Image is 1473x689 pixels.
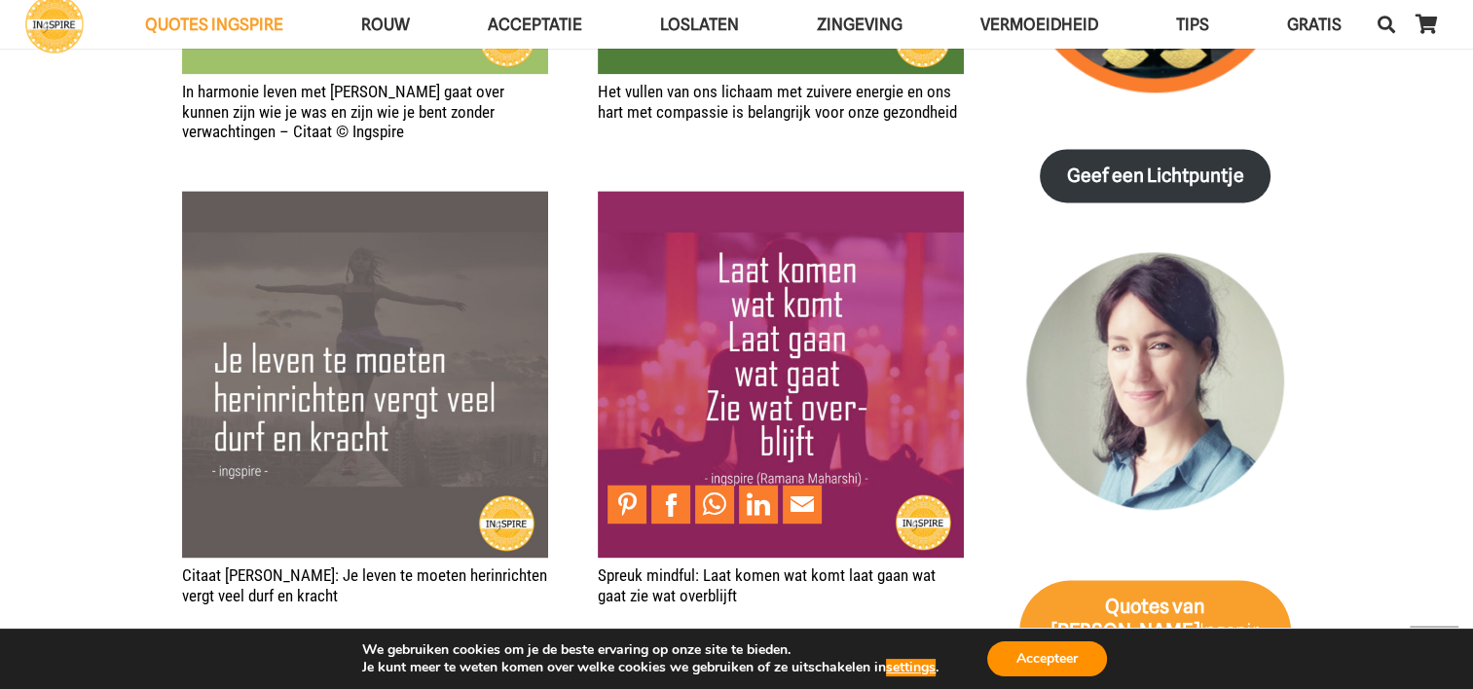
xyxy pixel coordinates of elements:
img: Spreuk mindfulness: Laat komen wat komt laat gaan wat gaat zie wat overblijft - ingspire [598,191,964,557]
a: Spreuk mindful: Laat komen wat komt laat gaan wat gaat zie wat overblijft [598,565,936,604]
button: Accepteer [987,641,1107,676]
a: Citaat [PERSON_NAME]: Je leven te moeten herinrichten vergt veel durf en kracht [182,565,547,604]
li: LinkedIn [739,485,783,524]
a: Geef een Lichtpuntje [1040,149,1270,202]
p: Je kunt meer te weten komen over welke cookies we gebruiken of ze uitschakelen in . [362,659,939,676]
p: We gebruiken cookies om je de beste ervaring op onze site te bieden. [362,641,939,659]
img: Citaat Inge van Ingspire: Je leven te moeten herinrichten vergt veel durf en kracht [182,191,548,557]
a: Spreuk mindful: Laat komen wat komt laat gaan wat gaat zie wat overblijft [598,193,964,212]
a: Share to WhatsApp [695,485,734,524]
span: VERMOEIDHEID [980,15,1098,34]
a: Het vullen van ons lichaam met zuivere energie en ons hart met compassie is belangrijk voor onze ... [598,82,957,121]
li: Pinterest [608,485,651,524]
a: Quotes van [PERSON_NAME]Ingspire [1019,580,1291,683]
a: Terug naar top [1410,626,1458,674]
li: Email This [783,485,827,524]
a: In harmonie leven met [PERSON_NAME] gaat over kunnen zijn wie je was en zijn wie je bent zonder v... [182,82,504,141]
span: TIPS [1176,15,1209,34]
span: GRATIS [1287,15,1342,34]
a: Pin to Pinterest [608,485,646,524]
button: settings [886,659,936,676]
strong: Quotes [1105,595,1169,618]
span: Zingeving [817,15,902,34]
li: Facebook [651,485,695,524]
span: Acceptatie [488,15,582,34]
a: Mail to Email This [783,485,822,524]
a: Share to LinkedIn [739,485,778,524]
img: Inge Geertzen - schrijfster Ingspire.nl, markteer en handmassage therapeut [1019,252,1291,524]
span: QUOTES INGSPIRE [145,15,283,34]
a: Citaat Inge van Ingspire: Je leven te moeten herinrichten vergt veel durf en kracht [182,193,548,212]
span: ROUW [361,15,410,34]
a: Share to Facebook [651,485,690,524]
span: Loslaten [660,15,739,34]
strong: van [PERSON_NAME] [1051,595,1205,642]
li: WhatsApp [695,485,739,524]
strong: Geef een Lichtpuntje [1067,164,1244,187]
